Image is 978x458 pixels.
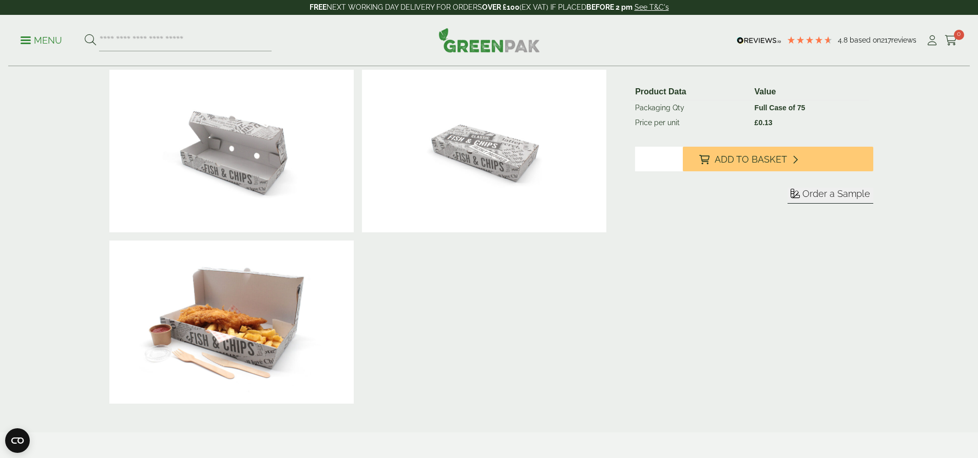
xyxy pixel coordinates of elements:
[751,84,869,101] th: Value
[5,428,30,453] button: Open CMP widget
[586,3,632,11] strong: BEFORE 2 pm
[788,188,873,204] button: Order a Sample
[755,118,773,127] bdi: 0.13
[631,100,750,115] td: Packaging Qty
[482,3,520,11] strong: OVER £100
[945,35,957,46] i: Cart
[310,3,327,11] strong: FREE
[631,115,750,130] td: Price per unit
[21,34,62,47] p: Menu
[755,118,759,127] span: £
[755,104,806,112] strong: Full Case of 75
[850,36,881,44] span: Based on
[362,70,606,233] img: Large Corrugated Newsprint Fish & Chips Box Closed
[881,36,891,44] span: 217
[737,37,781,44] img: REVIEWS.io
[802,188,870,199] span: Order a Sample
[926,35,938,46] i: My Account
[438,28,540,52] img: GreenPak Supplies
[21,34,62,45] a: Menu
[635,3,669,11] a: See T&C's
[787,35,833,45] div: 4.77 Stars
[109,241,354,404] img: Large Corrugated Newsprint Fish & Chips Box With Food Variant 2
[631,84,750,101] th: Product Data
[838,36,850,44] span: 4.8
[715,154,787,165] span: Add to Basket
[683,147,873,171] button: Add to Basket
[109,70,354,233] img: Large Corrugated Newsprint Fish & Chips Box Open
[954,30,964,40] span: 0
[945,33,957,48] a: 0
[891,36,916,44] span: reviews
